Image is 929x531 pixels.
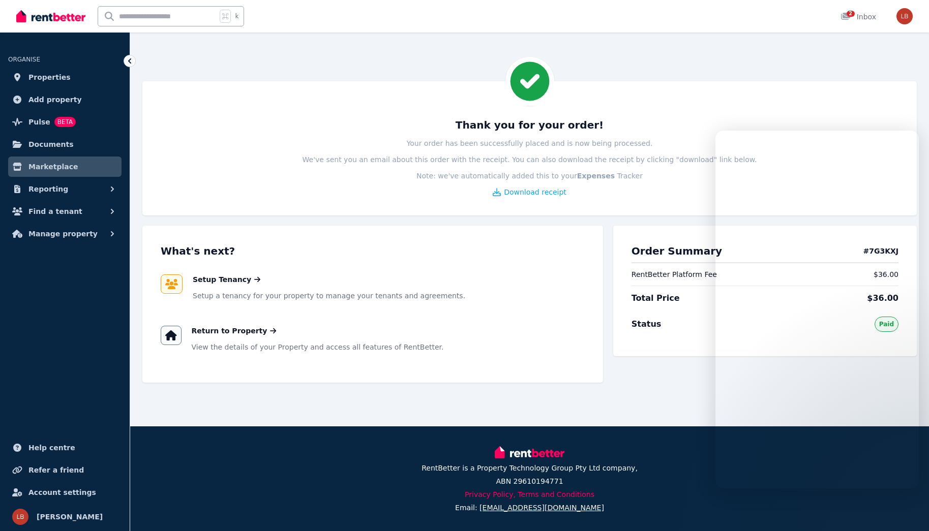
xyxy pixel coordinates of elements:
[28,183,68,195] span: Reporting
[28,205,82,217] span: Find a tenant
[28,442,75,454] span: Help centre
[422,463,638,473] p: RentBetter is a Property Technology Group Pty Ltd company,
[632,318,662,330] span: Status
[28,464,84,476] span: Refer a friend
[495,445,564,460] img: RentBetter
[54,117,76,127] span: BETA
[8,56,40,63] span: ORGANISE
[496,476,563,486] p: ABN 29610194771
[192,326,267,336] span: Return to Property
[8,157,122,177] a: Marketplace
[841,12,876,22] div: Inbox
[28,138,74,150] span: Documents
[632,292,680,304] span: Total Price
[8,89,122,110] a: Add property
[504,187,566,197] span: Download receipt
[192,342,444,352] p: View the details of your Property and access all features of RentBetter.
[480,504,604,512] span: [EMAIL_ADDRESS][DOMAIN_NAME]
[28,93,82,106] span: Add property
[28,228,98,240] span: Manage property
[894,496,919,521] iframe: Intercom live chat
[632,244,722,258] h2: Order Summary
[192,326,277,336] a: Return to Property
[12,509,28,525] img: Leeann Boyan
[28,161,78,173] span: Marketplace
[8,201,122,222] button: Find a tenant
[193,274,260,285] a: Setup Tenancy
[16,9,85,24] img: RentBetter
[8,112,122,132] a: PulseBETA
[632,269,717,279] span: RentBetter Platform Fee
[28,486,96,498] span: Account settings
[28,71,71,83] span: Properties
[407,138,653,148] p: Your order has been successfully placed and is now being processed.
[8,179,122,199] button: Reporting
[577,172,615,180] b: Expenses
[28,116,50,128] span: Pulse
[8,134,122,154] a: Documents
[8,438,122,458] a: Help centre
[193,291,465,301] p: Setup a tenancy for your property to manage your tenants and agreements.
[847,11,855,17] span: 2
[8,67,122,87] a: Properties
[465,490,594,498] a: Privacy Policy, Terms and Conditions
[161,244,585,258] h3: What's next?
[8,224,122,244] button: Manage property
[8,482,122,503] a: Account settings
[303,154,757,165] p: We've sent you an email about this order with the receipt. You can also download the receipt by c...
[193,274,251,285] span: Setup Tenancy
[456,118,604,132] h3: Thank you for your order!
[235,12,238,20] span: k
[715,131,919,488] iframe: Intercom live chat
[416,171,643,181] p: Note: we've automatically added this to your Tracker
[8,460,122,480] a: Refer a friend
[455,503,604,513] p: Email:
[896,8,913,24] img: Leeann Boyan
[37,511,103,523] span: [PERSON_NAME]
